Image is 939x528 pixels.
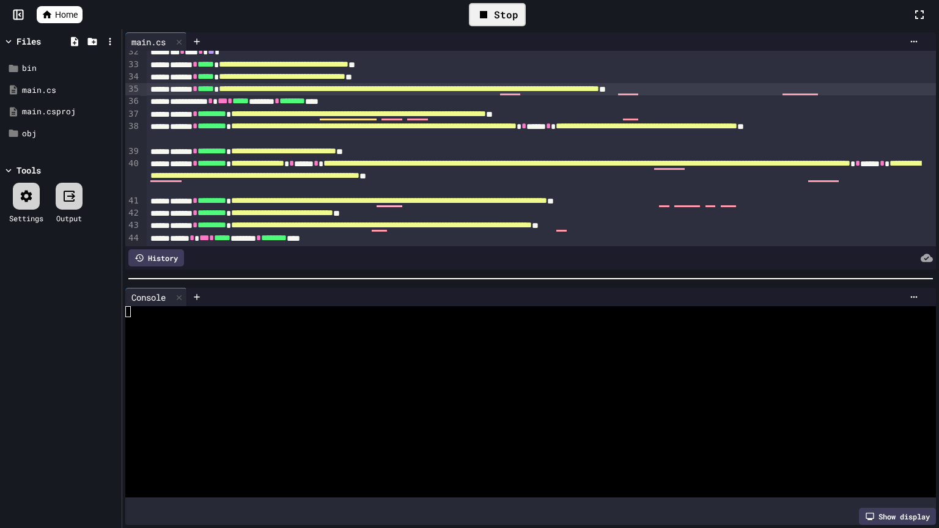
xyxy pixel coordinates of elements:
div: Output [56,213,82,224]
div: 33 [125,59,141,71]
div: 34 [125,71,141,83]
div: 40 [125,158,141,195]
span: Fold line [141,245,147,255]
div: Console [125,291,172,304]
div: Show display [859,508,936,525]
div: 39 [125,145,141,158]
div: 37 [125,108,141,120]
div: main.csproj [22,106,117,118]
div: 45 [125,244,141,257]
a: Home [37,6,83,23]
div: 43 [125,219,141,232]
div: Files [17,35,41,48]
div: bin [22,62,117,75]
div: 32 [125,46,141,58]
div: obj [22,128,117,140]
div: main.cs [125,35,172,48]
div: 41 [125,195,141,207]
span: Home [55,9,78,21]
div: 42 [125,207,141,219]
div: Tools [17,164,41,177]
div: 35 [125,83,141,95]
div: 44 [125,232,141,244]
div: main.cs [125,32,187,51]
div: 36 [125,95,141,108]
div: 38 [125,120,141,145]
div: Stop [469,3,526,26]
div: Settings [9,213,43,224]
div: History [128,249,184,266]
div: main.cs [22,84,117,97]
div: Console [125,288,187,306]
